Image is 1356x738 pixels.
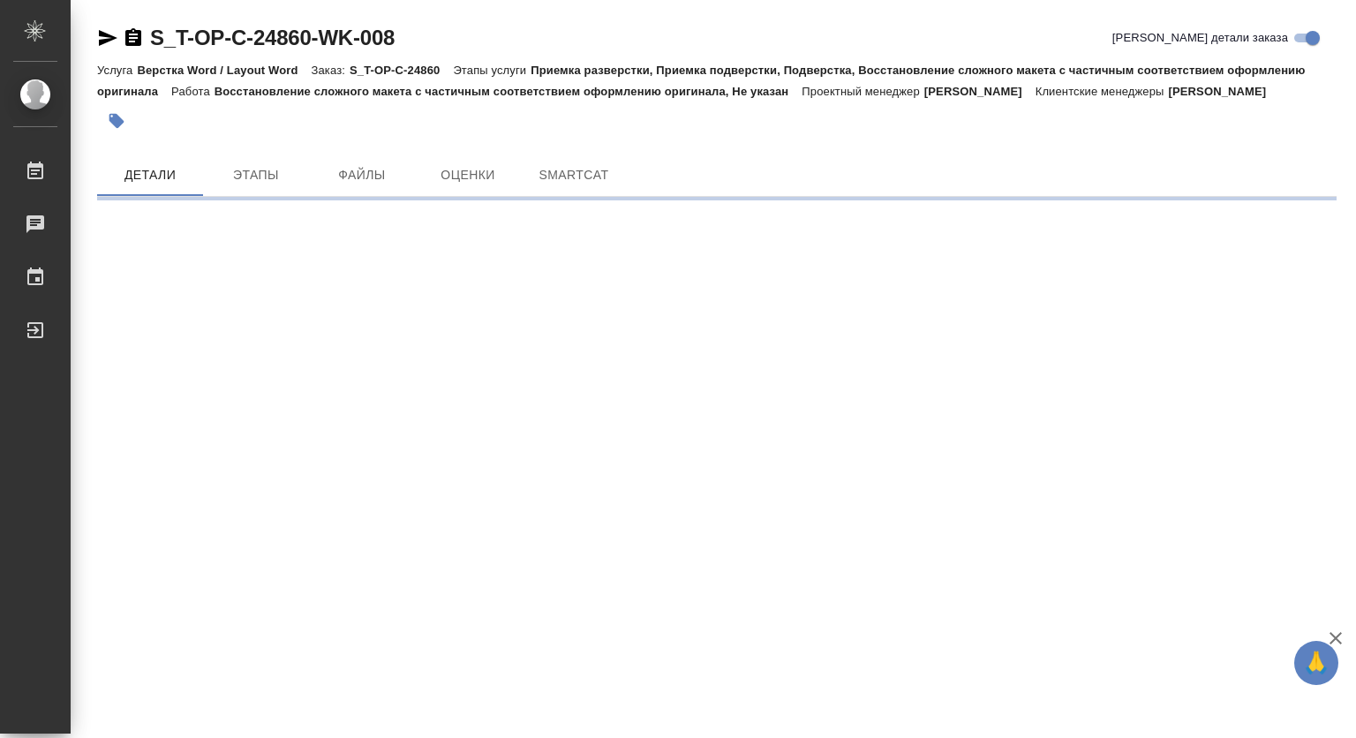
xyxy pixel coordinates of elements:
[350,64,453,77] p: S_T-OP-C-24860
[137,64,311,77] p: Верстка Word / Layout Word
[312,64,350,77] p: Заказ:
[97,64,1306,98] p: Приемка разверстки, Приемка подверстки, Подверстка, Восстановление сложного макета с частичным со...
[215,85,802,98] p: Восстановление сложного макета с частичным соответствием оформлению оригинала, Не указан
[214,164,298,186] span: Этапы
[924,85,1036,98] p: [PERSON_NAME]
[802,85,923,98] p: Проектный менеджер
[426,164,510,186] span: Оценки
[1168,85,1279,98] p: [PERSON_NAME]
[453,64,531,77] p: Этапы услуги
[1301,644,1331,682] span: 🙏
[108,164,192,186] span: Детали
[97,64,137,77] p: Услуга
[1036,85,1169,98] p: Клиентские менеджеры
[531,164,616,186] span: SmartCat
[97,102,136,140] button: Добавить тэг
[1294,641,1338,685] button: 🙏
[150,26,395,49] a: S_T-OP-C-24860-WK-008
[320,164,404,186] span: Файлы
[1112,29,1288,47] span: [PERSON_NAME] детали заказа
[171,85,215,98] p: Работа
[123,27,144,49] button: Скопировать ссылку
[97,27,118,49] button: Скопировать ссылку для ЯМессенджера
